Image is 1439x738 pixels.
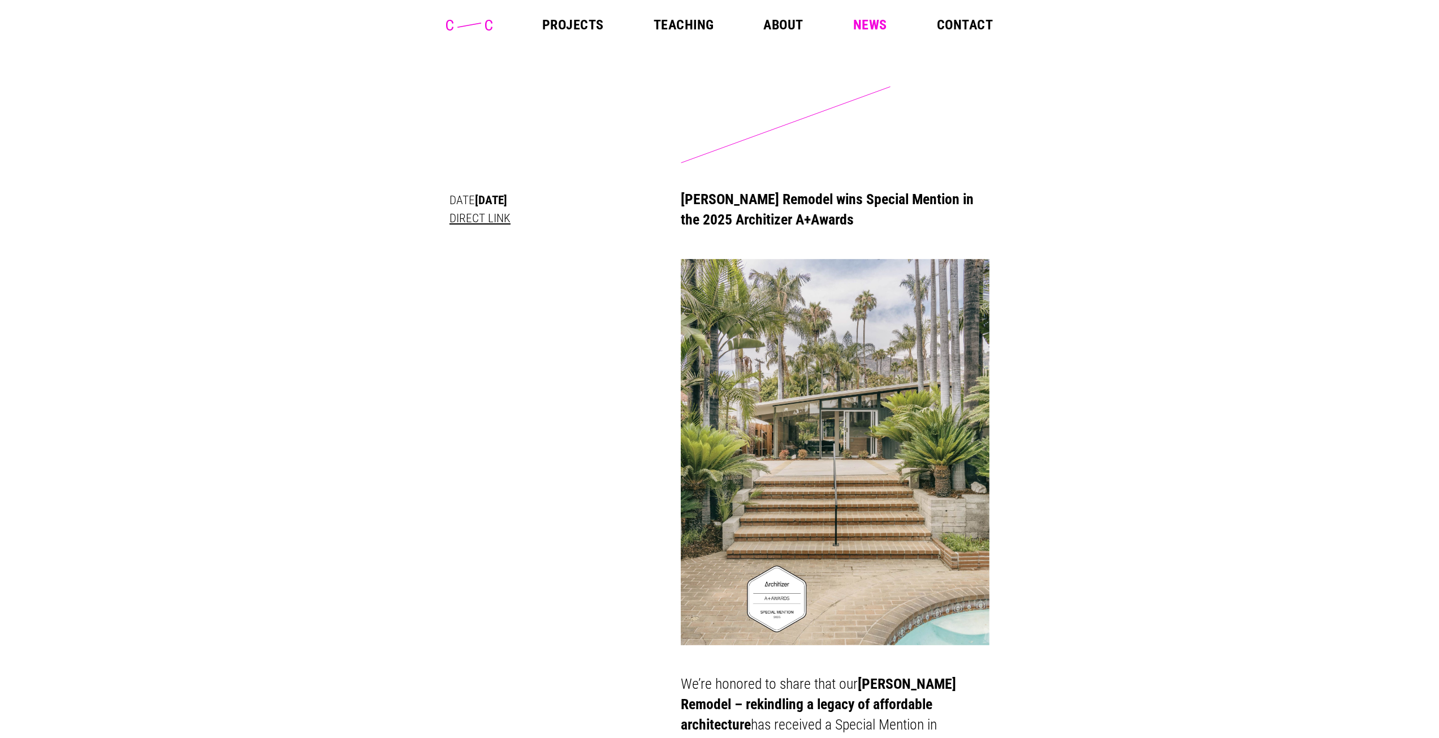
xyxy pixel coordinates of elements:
strong: [PERSON_NAME] Remodel – rekindling a legacy of affordable architecture [681,675,956,733]
span: Date [450,193,475,207]
a: [PERSON_NAME] Remodel wins Special Mention in the 2025 Architizer A+Awards [681,191,974,228]
a: Projects [542,18,604,32]
a: Direct Link [450,211,511,225]
a: Contact [937,18,993,32]
span: [DATE] [475,193,507,207]
a: About [763,18,803,32]
a: Teaching [654,18,714,32]
nav: Main Menu [542,18,993,32]
a: News [853,18,887,32]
